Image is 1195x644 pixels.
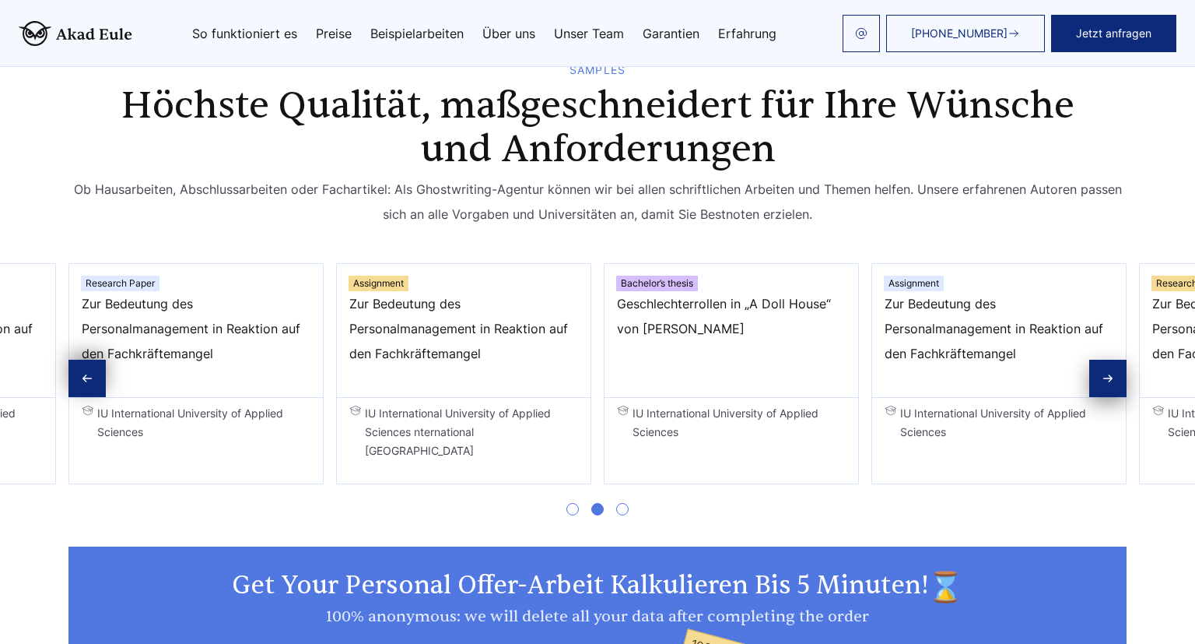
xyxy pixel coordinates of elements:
a: So funktioniert es [192,27,297,40]
div: Ob Hausarbeiten, Abschlussarbeiten oder Fachartikel: Als Ghostwriting-Agentur können wir bei alle... [68,177,1127,227]
div: Next slide [1089,360,1127,397]
a: Garantien [643,27,699,40]
span: IU International University of Applied Sciences [82,404,310,460]
div: 3 / 6 [336,263,591,484]
span: [PHONE_NUMBER] [911,27,1008,40]
span: Zur Bedeutung des Personalmanagement in Reaktion auf den Fachkräftemangel [349,291,578,366]
span: Go to slide 3 [616,503,629,516]
a: Beispielarbeiten [370,27,464,40]
h2: Get your personal offer-Arbeit Kalkulieren bis 5 minuten! [87,570,1108,604]
div: 4 / 6 [604,263,859,484]
div: Samples [68,64,1127,76]
div: Previous slide [68,360,106,397]
button: Jetzt anfragen [1051,15,1176,52]
a: Erfahrung [718,27,776,40]
span: Go to slide 2 [591,503,604,516]
img: email [855,27,867,40]
div: 2 / 6 [68,263,324,484]
a: [PHONE_NUMBER] [886,15,1045,52]
div: Assignment [349,276,408,291]
img: logo [19,21,132,46]
span: Zur Bedeutung des Personalmanagement in Reaktion auf den Fachkräftemangel [82,291,310,366]
span: Go to slide 1 [566,503,579,516]
div: 100% anonymous: we will delete all your data after completing the order [87,604,1108,629]
h2: Höchste Qualität, maßgeschneidert für Ihre Wünsche und Anforderungen [95,84,1100,171]
a: Preise [316,27,352,40]
span: Zur Bedeutung des Personalmanagement in Reaktion auf den Fachkräftemangel [885,291,1113,366]
div: 5 / 6 [871,263,1127,484]
a: Unser Team [554,27,624,40]
span: Geschlechterrollen in „A Doll House“ von [PERSON_NAME] [617,291,846,366]
span: IU International University of Applied Sciences nternational [GEOGRAPHIC_DATA] [349,404,578,460]
span: IU International University of Applied Sciences [885,404,1113,460]
img: 231b@2x.png [929,570,963,604]
a: Über uns [482,27,535,40]
span: IU International University of Applied Sciences [617,404,846,460]
div: Research Paper [81,276,159,291]
div: Assignment [884,276,944,291]
div: Bachelor’s thesis [616,276,698,291]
